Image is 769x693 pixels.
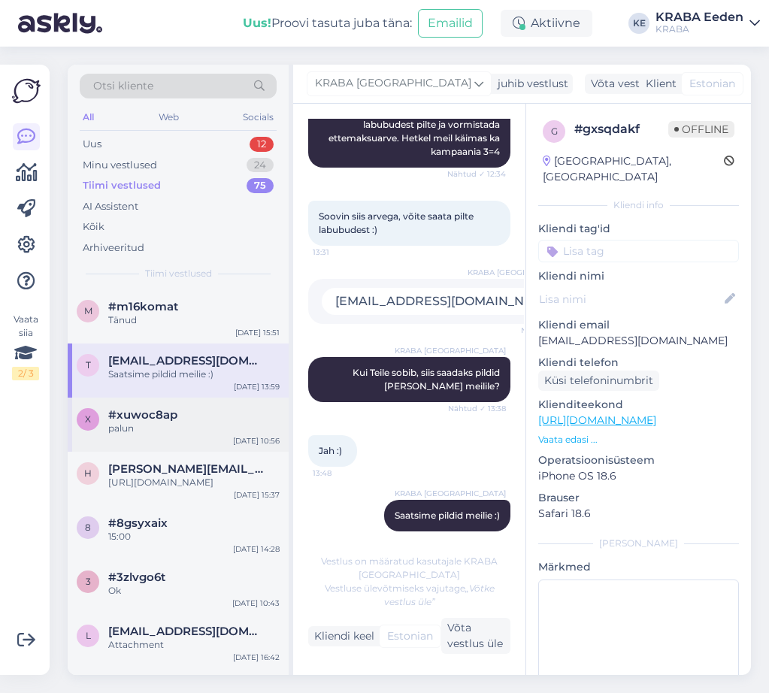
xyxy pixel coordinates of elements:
[640,76,677,92] div: Klient
[12,367,39,380] div: 2 / 3
[83,178,161,193] div: Tiimi vestlused
[319,210,476,235] span: Soovin siis arvega, võite saata pilte labubudest :)
[319,445,342,456] span: Jah :)
[538,355,739,371] p: Kliendi telefon
[108,368,280,381] div: Saatsime pildid meilie :)
[250,137,274,152] div: 12
[538,468,739,484] p: iPhone OS 18.6
[538,506,739,522] p: Safari 18.6
[313,247,369,258] span: 13:31
[468,267,579,278] span: KRABA [GEOGRAPHIC_DATA]
[538,333,739,349] p: [EMAIL_ADDRESS][DOMAIN_NAME]
[243,16,271,30] b: Uus!
[243,14,412,32] div: Proovi tasuta juba täna:
[108,422,280,435] div: palun
[387,628,433,644] span: Estonian
[108,530,280,543] div: 15:00
[156,107,182,127] div: Web
[108,570,165,584] span: #3zlvgo6t
[247,178,274,193] div: 75
[80,107,97,127] div: All
[655,11,743,23] div: KRABA Eeden
[84,305,92,316] span: m
[538,452,739,468] p: Operatsioonisüsteem
[234,489,280,501] div: [DATE] 15:37
[322,288,570,315] div: [EMAIL_ADDRESS][DOMAIN_NAME]
[325,583,495,607] span: Vestluse ülevõtmiseks vajutage
[538,317,739,333] p: Kliendi email
[689,76,735,92] span: Estonian
[538,559,739,575] p: Märkmed
[585,74,680,94] div: Võta vestlus üle
[538,221,739,237] p: Kliendi tag'id
[108,408,177,422] span: #xuwoc8ap
[235,327,280,338] div: [DATE] 15:51
[232,598,280,609] div: [DATE] 10:43
[538,397,739,413] p: Klienditeekond
[501,10,592,37] div: Aktiivne
[538,433,739,446] p: Vaata edasi ...
[395,345,506,356] span: KRABA [GEOGRAPHIC_DATA]
[12,77,41,105] img: Askly Logo
[551,126,558,137] span: g
[86,359,91,371] span: t
[655,11,760,35] a: KRABA EedenKRABA
[108,476,280,489] div: [URL][DOMAIN_NAME]
[538,240,739,262] input: Lisa tag
[86,630,91,641] span: l
[539,291,722,307] input: Lisa nimi
[538,268,739,284] p: Kliendi nimi
[234,381,280,392] div: [DATE] 13:59
[315,75,471,92] span: KRABA [GEOGRAPHIC_DATA]
[321,555,498,580] span: Vestlus on määratud kasutajale KRABA [GEOGRAPHIC_DATA]
[521,325,579,336] span: Nähtud ✓ 13:36
[233,543,280,555] div: [DATE] 14:28
[93,78,153,94] span: Otsi kliente
[233,652,280,663] div: [DATE] 16:42
[108,313,280,327] div: Tänud
[492,76,568,92] div: juhib vestlust
[85,413,91,425] span: x
[313,468,369,479] span: 13:48
[83,219,104,235] div: Kõik
[83,158,157,173] div: Minu vestlused
[447,168,506,180] span: Nähtud ✓ 12:34
[395,488,506,499] span: KRABA [GEOGRAPHIC_DATA]
[12,313,39,380] div: Vaata siia
[395,510,500,521] span: Saatsime pildid meilie :)
[83,137,101,152] div: Uus
[308,628,374,644] div: Kliendi keel
[108,516,168,530] span: #8gsyxaix
[441,618,510,654] div: Võta vestlus üle
[83,199,138,214] div: AI Assistent
[574,120,668,138] div: # gxsqdakf
[538,490,739,506] p: Brauser
[448,403,506,414] span: Nähtud ✓ 13:38
[86,576,91,587] span: 3
[247,158,274,173] div: 24
[655,23,743,35] div: KRABA
[108,584,280,598] div: Ok
[108,300,178,313] span: #m16komat
[108,638,280,652] div: Attachment
[538,537,739,550] div: [PERSON_NAME]
[538,413,656,427] a: [URL][DOMAIN_NAME]
[83,241,144,256] div: Arhiveeritud
[108,462,265,476] span: helena.dreimann@gmail.com
[353,367,502,392] span: Kui Teile sobib, siis saadaks pildid [PERSON_NAME] meilile?
[108,625,265,638] span: liinake125@gmail.com
[538,198,739,212] div: Kliendi info
[145,267,212,280] span: Tiimi vestlused
[85,522,91,533] span: 8
[233,435,280,446] div: [DATE] 10:56
[240,107,277,127] div: Socials
[668,121,734,138] span: Offline
[108,354,265,368] span: thomaskristenk@gmail.com
[538,371,659,391] div: Küsi telefoninumbrit
[84,468,92,479] span: h
[543,153,724,185] div: [GEOGRAPHIC_DATA], [GEOGRAPHIC_DATA]
[628,13,649,34] div: KE
[418,9,483,38] button: Emailid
